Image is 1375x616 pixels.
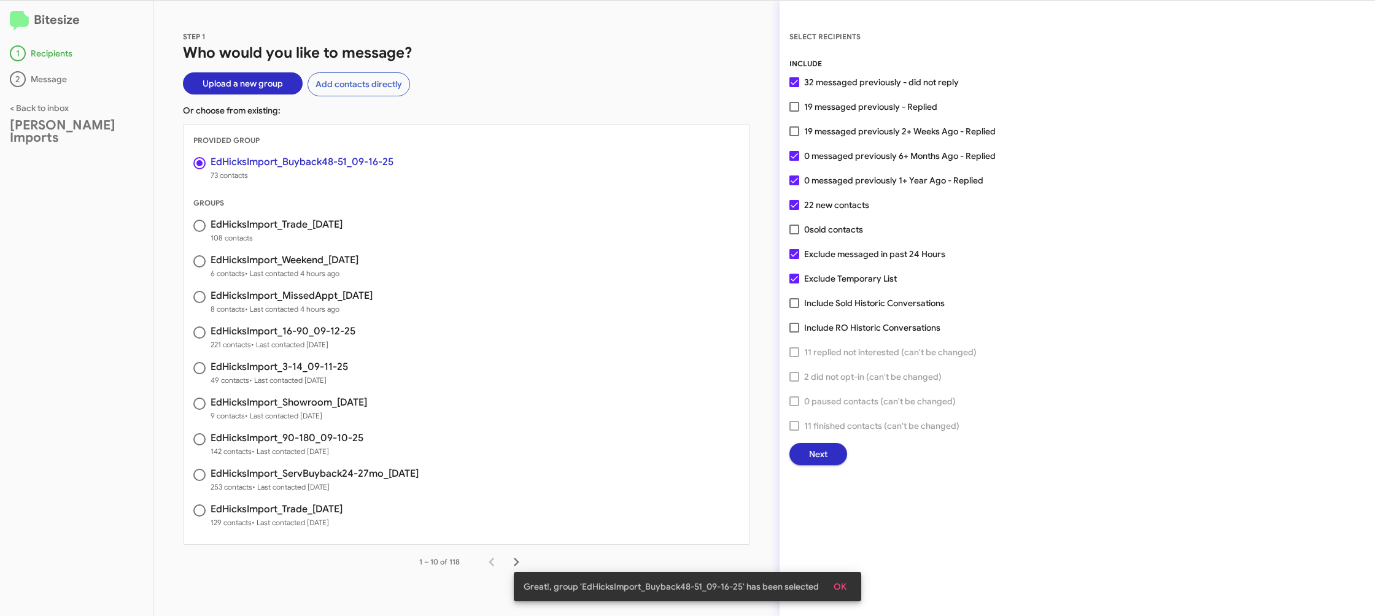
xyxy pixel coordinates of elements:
span: 2 did not opt-in (can't be changed) [804,369,942,384]
span: 11 replied not interested (can't be changed) [804,345,977,360]
span: 142 contacts [211,445,363,458]
h3: EdHicksImport_Trade_[DATE] [211,504,343,514]
button: Add contacts directly [308,72,410,96]
span: Include Sold Historic Conversations [804,296,945,310]
h3: EdHicksImport_Buyback48-51_09-16-25 [211,157,393,167]
div: Message [10,71,143,87]
span: 0 paused contacts (can't be changed) [804,394,956,409]
h3: EdHicksImport_Trade_[DATE] [211,220,343,229]
span: 0 messaged previously 1+ Year Ago - Replied [804,173,983,188]
span: Include RO Historic Conversations [804,320,940,335]
span: Upload a new group [203,72,283,94]
span: OK [834,576,846,598]
span: 19 messaged previously 2+ Weeks Ago - Replied [804,124,996,139]
button: OK [824,576,856,598]
div: [PERSON_NAME] Imports [10,119,143,144]
span: • Last contacted [DATE] [252,518,329,527]
span: • Last contacted [DATE] [249,375,327,385]
span: Great!, group 'EdHicksImport_Buyback48-51_09-16-25' has been selected [524,580,819,593]
span: 253 contacts [211,481,419,493]
span: 73 contacts [211,169,393,182]
button: Previous page [479,550,504,574]
h3: EdHicksImport_MissedAppt_[DATE] [211,291,373,301]
span: • Last contacted [DATE] [252,482,330,491]
span: SELECT RECIPIENTS [789,32,861,41]
div: GROUPS [184,197,749,209]
h2: Bitesize [10,10,143,31]
div: 2 [10,71,26,87]
p: Or choose from existing: [183,104,750,117]
div: 1 [10,45,26,61]
span: STEP 1 [183,32,206,41]
span: • Last contacted [DATE] [252,447,329,456]
button: Upload a new group [183,72,303,94]
button: Next [789,443,847,465]
span: 19 messaged previously - Replied [804,99,937,114]
span: 0 messaged previously 6+ Months Ago - Replied [804,148,996,163]
span: 32 messaged previously - did not reply [804,75,959,90]
span: 0 [804,222,863,237]
span: 11 finished contacts (can't be changed) [804,418,959,433]
span: Next [809,443,827,465]
span: Exclude Temporary List [804,271,897,286]
span: 9 contacts [211,410,367,422]
span: 6 contacts [211,268,358,280]
span: 8 contacts [211,303,373,315]
img: logo-minimal.svg [10,11,29,31]
span: sold contacts [810,224,863,235]
h3: EdHicksImport_3-14_09-11-25 [211,362,348,372]
h1: Who would you like to message? [183,43,750,63]
a: < Back to inbox [10,102,69,114]
div: INCLUDE [789,58,1365,70]
div: PROVIDED GROUP [184,134,749,147]
span: 22 new contacts [804,198,869,212]
h3: EdHicksImport_ServBuyback24-27mo_[DATE] [211,469,419,479]
button: Next page [504,550,529,574]
span: • Last contacted [DATE] [251,340,328,349]
div: 1 – 10 of 118 [419,556,460,568]
span: • Last contacted 4 hours ago [245,269,339,278]
h3: EdHicksImport_16-90_09-12-25 [211,326,355,336]
span: 221 contacts [211,339,355,351]
span: Exclude messaged in past 24 Hours [804,247,945,261]
h3: EdHicksImport_Showroom_[DATE] [211,398,367,407]
span: • Last contacted [DATE] [245,411,322,420]
span: • Last contacted 4 hours ago [245,304,339,314]
h3: EdHicksImport_Weekend_[DATE] [211,255,358,265]
h3: EdHicksImport_90-180_09-10-25 [211,433,363,443]
span: 108 contacts [211,232,343,244]
span: 49 contacts [211,374,348,387]
div: Recipients [10,45,143,61]
span: 129 contacts [211,517,343,529]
